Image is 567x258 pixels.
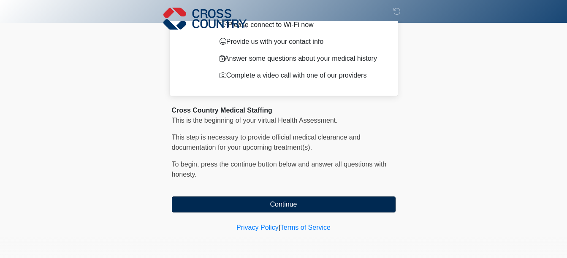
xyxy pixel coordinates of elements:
a: Privacy Policy [236,224,279,231]
button: Continue [172,196,396,212]
p: Complete a video call with one of our providers [220,70,383,81]
a: | [279,224,280,231]
span: This is the beginning of your virtual Health Assessment. [172,117,338,124]
p: Answer some questions about your medical history [220,54,383,64]
div: Cross Country Medical Staffing [172,105,396,116]
span: To begin, ﻿﻿﻿﻿﻿﻿﻿﻿﻿﻿press the continue button below and answer all questions with honesty. [172,161,387,178]
img: Cross Country Logo [163,6,247,31]
span: This step is necessary to provide official medical clearance and documentation for your upcoming ... [172,134,361,151]
p: Provide us with your contact info [220,37,383,47]
a: Terms of Service [280,224,331,231]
